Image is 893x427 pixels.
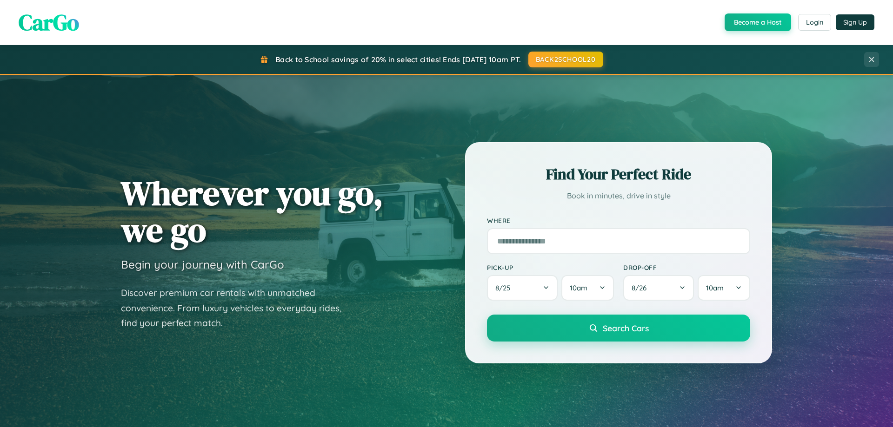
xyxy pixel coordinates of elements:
button: BACK2SCHOOL20 [528,52,603,67]
span: Back to School savings of 20% in select cities! Ends [DATE] 10am PT. [275,55,521,64]
button: Search Cars [487,315,750,342]
span: Search Cars [603,323,649,333]
button: 8/25 [487,275,558,301]
h2: Find Your Perfect Ride [487,164,750,184]
button: 10am [698,275,750,301]
p: Discover premium car rentals with unmatched convenience. From luxury vehicles to everyday rides, ... [121,285,353,331]
button: 8/26 [623,275,694,301]
span: 10am [706,283,724,292]
span: 10am [570,283,587,292]
span: 8 / 25 [495,283,515,292]
label: Drop-off [623,263,750,271]
button: Login [798,14,831,31]
button: Sign Up [836,14,874,30]
span: 8 / 26 [632,283,651,292]
label: Where [487,217,750,224]
label: Pick-up [487,263,614,271]
h1: Wherever you go, we go [121,175,383,248]
p: Book in minutes, drive in style [487,189,750,203]
h3: Begin your journey with CarGo [121,257,284,271]
span: CarGo [19,7,79,38]
button: 10am [561,275,614,301]
button: Become a Host [725,13,791,31]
